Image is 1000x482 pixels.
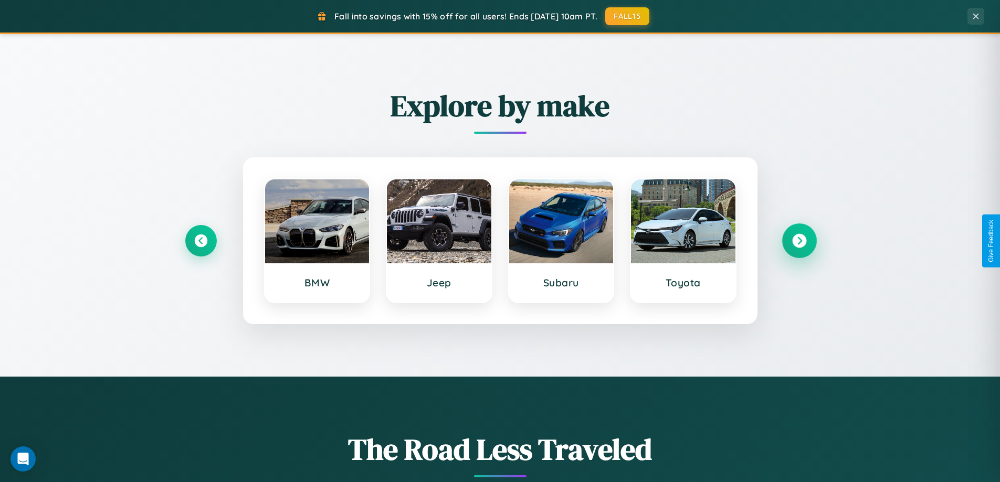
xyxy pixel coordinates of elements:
h2: Explore by make [185,85,815,126]
h3: BMW [276,276,359,289]
h3: Toyota [641,276,725,289]
div: Give Feedback [987,220,995,262]
h1: The Road Less Traveled [185,429,815,469]
h3: Subaru [520,276,603,289]
button: FALL15 [605,7,649,25]
div: Open Intercom Messenger [10,446,36,472]
span: Fall into savings with 15% off for all users! Ends [DATE] 10am PT. [334,11,597,22]
h3: Jeep [397,276,481,289]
